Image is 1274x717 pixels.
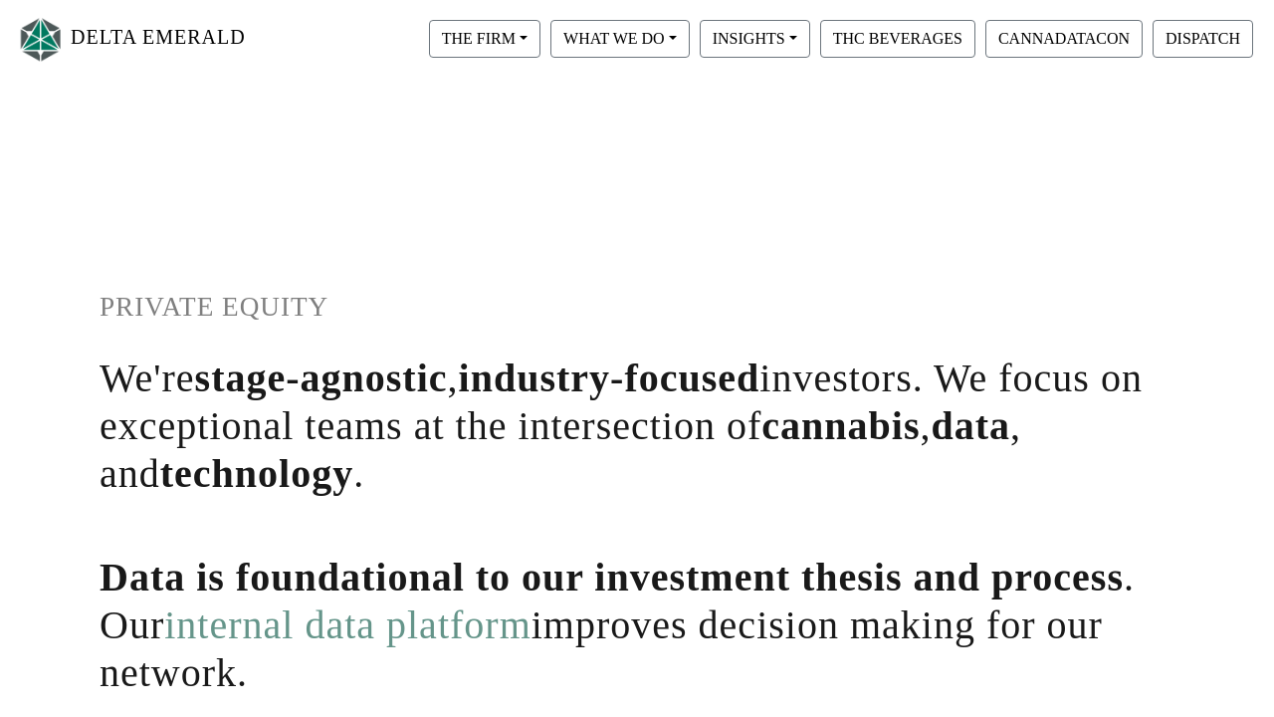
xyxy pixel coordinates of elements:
a: DELTA EMERALD [16,8,246,71]
button: THC BEVERAGES [820,20,975,58]
span: technology [160,451,353,496]
h1: PRIVATE EQUITY [100,291,1174,324]
button: INSIGHTS [700,20,810,58]
a: DISPATCH [1148,29,1258,46]
img: Logo [16,13,66,66]
span: data [931,403,1010,448]
span: Data is foundational to our investment thesis and process [100,555,1124,599]
span: cannabis [761,403,920,448]
button: CANNADATACON [985,20,1143,58]
h1: . Our improves decision making for our network. [100,554,1174,697]
a: CANNADATACON [980,29,1148,46]
h1: We're , investors. We focus on exceptional teams at the intersection of , , and . [100,355,1174,498]
span: stage-agnostic [195,356,448,400]
button: DISPATCH [1153,20,1253,58]
button: WHAT WE DO [550,20,690,58]
button: THE FIRM [429,20,540,58]
a: internal data platform [164,602,531,647]
span: industry-focused [459,356,760,400]
a: THC BEVERAGES [815,29,980,46]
